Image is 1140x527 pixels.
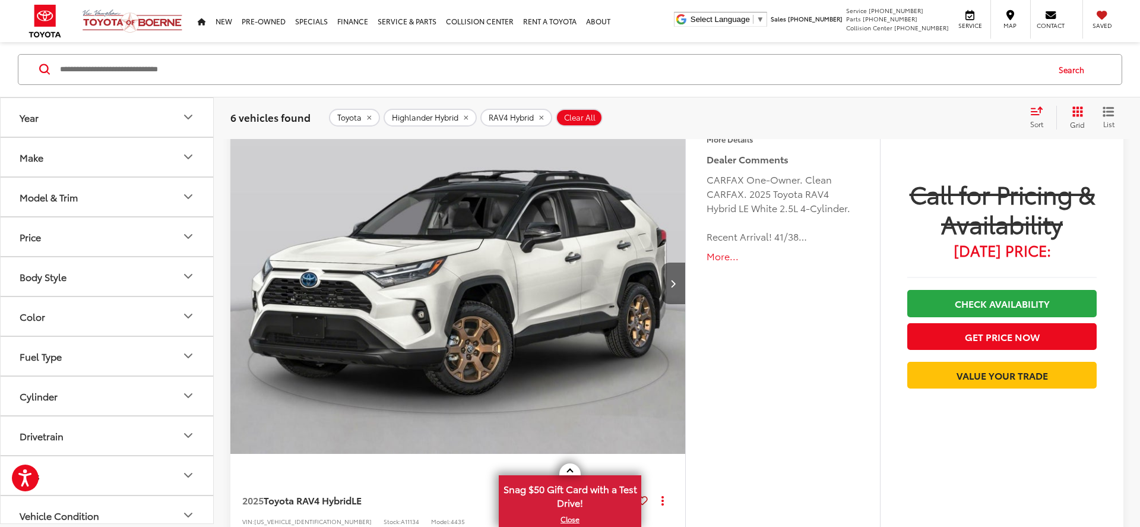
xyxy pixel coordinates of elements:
button: Select sort value [1024,106,1056,130]
span: [PHONE_NUMBER] [863,14,917,23]
div: Body Style [20,271,66,282]
button: Model & TrimModel & Trim [1,178,214,216]
div: CARFAX One-Owner. Clean CARFAX. 2025 Toyota RAV4 Hybrid LE White 2.5L 4-Cylinder. Recent Arrival!... [707,172,859,244]
a: 2025 Toyota RAV4 Hybrid LE2025 Toyota RAV4 Hybrid LE2025 Toyota RAV4 Hybrid LE2025 Toyota RAV4 Hy... [230,112,686,454]
button: Grid View [1056,106,1094,130]
span: [PHONE_NUMBER] [869,6,923,15]
span: LE [351,493,362,507]
button: Clear All [556,109,603,127]
div: Drivetrain [20,430,64,441]
div: Drivetrain [181,429,195,443]
span: Parts [846,14,861,23]
span: Map [997,21,1023,30]
button: Search [1047,55,1101,84]
span: 6 vehicles found [230,110,311,124]
a: Select Language​ [691,15,764,24]
span: Highlander Hybrid [392,113,458,122]
div: Cylinder [181,389,195,403]
span: RAV4 Hybrid [489,113,534,122]
img: Vic Vaughan Toyota of Boerne [82,9,183,33]
span: A11134 [401,517,419,526]
span: ​ [753,15,753,24]
div: Color [181,310,195,324]
button: remove RAV4%20Hybrid [480,109,552,127]
div: Model & Trim [181,190,195,204]
span: [PHONE_NUMBER] [894,23,949,32]
button: Get Price Now [907,323,1097,350]
span: Select Language [691,15,750,24]
span: [PHONE_NUMBER] [788,14,843,23]
button: Body StyleBody Style [1,257,214,296]
span: Saved [1089,21,1115,30]
button: List View [1094,106,1123,130]
span: Contact [1037,21,1065,30]
a: 2025Toyota RAV4 HybridLE [242,494,632,507]
button: ColorColor [1,297,214,336]
span: List [1103,119,1114,129]
span: Toyota RAV4 Hybrid [264,493,351,507]
span: ▼ [756,15,764,24]
button: YearYear [1,98,214,137]
div: Fuel Type [20,351,62,362]
a: Value Your Trade [907,362,1097,389]
button: DrivetrainDrivetrain [1,416,214,455]
div: Price [181,230,195,244]
span: Stock: [384,517,401,526]
span: Service [957,21,983,30]
button: CylinderCylinder [1,377,214,415]
span: dropdown dots [661,496,664,505]
span: VIN: [242,517,254,526]
button: Fuel TypeFuel Type [1,337,214,375]
button: remove Highlander%20Hybrid [384,109,477,127]
div: Make [20,152,43,163]
div: Vehicle Condition [20,510,99,521]
span: 4435 [451,517,465,526]
span: 2025 [242,493,264,507]
div: Color [20,311,45,322]
button: Next image [661,263,685,304]
div: Model & Trim [20,191,78,203]
span: Sales [771,14,786,23]
span: Service [846,6,867,15]
button: remove Toyota [329,109,380,127]
span: Grid [1070,119,1085,130]
span: Toyota [337,113,362,122]
h4: More Details [707,135,859,143]
img: 2025 Toyota RAV4 Hybrid LE [230,112,686,455]
button: PricePrice [1,217,214,256]
button: TagsTags [1,456,214,495]
span: Model: [431,517,451,526]
div: Tags [181,469,195,483]
div: Make [181,150,195,165]
button: MakeMake [1,138,214,176]
div: Year [181,111,195,125]
div: Body Style [181,270,195,284]
h5: Dealer Comments [707,152,859,166]
div: 2025 Toyota RAV4 Hybrid LE 0 [230,112,686,454]
span: Sort [1030,119,1043,129]
input: Search by Make, Model, or Keyword [59,55,1047,84]
button: Actions [653,490,673,510]
span: [US_VEHICLE_IDENTIFICATION_NUMBER] [254,517,372,526]
span: Clear All [564,113,596,122]
a: Check Availability [907,290,1097,317]
span: [DATE] Price: [907,244,1097,256]
span: Snag $50 Gift Card with a Test Drive! [500,476,640,513]
div: Fuel Type [181,349,195,364]
div: Vehicle Condition [181,509,195,523]
div: Price [20,231,41,242]
span: Collision Center [846,23,892,32]
span: Call for Pricing & Availability [907,179,1097,238]
div: Cylinder [20,390,58,402]
div: Year [20,112,39,123]
button: More... [707,250,859,263]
